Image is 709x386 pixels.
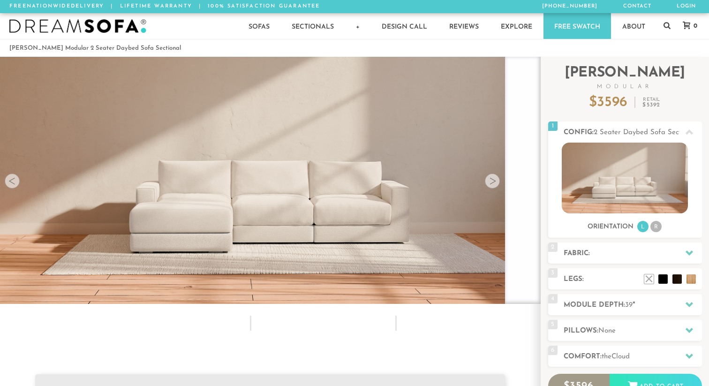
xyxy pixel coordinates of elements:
[602,353,611,360] span: the
[9,42,181,54] li: [PERSON_NAME] Modular 2 Seater Daybed Sofa Sectional
[490,13,543,39] a: Explore
[238,13,280,39] a: Sofas
[548,66,702,90] h2: [PERSON_NAME]
[548,84,702,90] span: Modular
[345,13,370,39] a: +
[611,353,630,360] span: Cloud
[199,4,201,9] span: |
[564,351,702,362] h2: Comfort:
[27,4,71,9] em: Nationwide
[673,22,702,30] a: 0
[637,221,649,232] li: L
[543,13,611,39] a: Free Swatch
[564,300,702,310] h2: Module Depth: "
[564,127,702,138] h2: Config:
[564,325,702,336] h2: Pillows:
[597,95,627,110] span: 3596
[625,302,633,309] span: 39
[562,143,688,213] img: landon-sofa-no_legs-no_pillows-1.jpg
[598,327,616,334] span: None
[548,294,558,303] span: 4
[438,13,490,39] a: Reviews
[548,121,558,131] span: 1
[281,13,345,39] a: Sectionals
[564,274,702,285] h2: Legs:
[9,19,146,33] img: DreamSofa - Inspired By Life, Designed By You
[371,13,438,39] a: Design Call
[548,268,558,278] span: 3
[564,248,702,259] h2: Fabric:
[611,13,656,39] a: About
[594,129,697,136] span: 2 Seater Daybed Sofa Sectional
[588,223,634,231] h3: Orientation
[642,98,660,108] p: Retail
[647,102,661,108] span: 5392
[548,242,558,252] span: 2
[111,4,113,9] span: |
[691,23,697,29] span: 0
[548,320,558,329] span: 5
[642,102,660,108] em: $
[548,346,558,355] span: 6
[589,96,627,110] p: $
[650,221,662,232] li: R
